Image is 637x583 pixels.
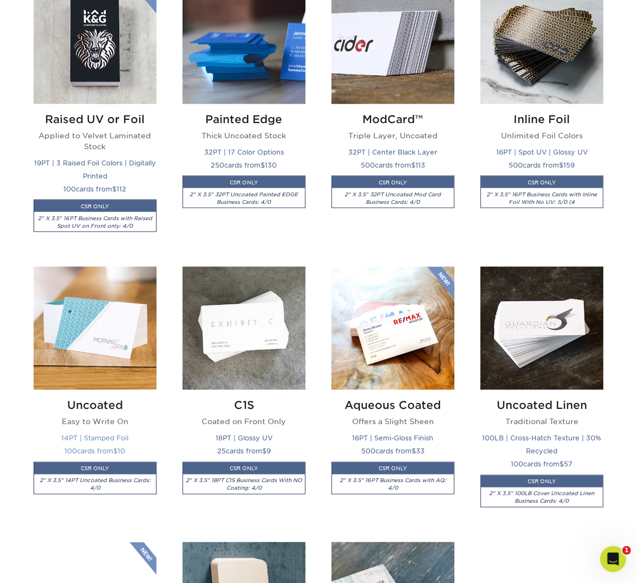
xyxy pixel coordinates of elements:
small: CSR ONLY [81,466,109,472]
small: CSR ONLY [528,479,556,485]
span: 33 [416,447,425,456]
i: 2" X 3.5" 18PT C1S Business Cards With NO Coating: 4/0 [186,478,302,491]
i: 2" X 3.5" 100LB Cover Uncoated Linen Business Cards: 4/0 [490,491,595,504]
h2: C1S [183,399,305,412]
small: cards from [361,161,425,169]
p: Applied to Velvet Laminated Stock [34,130,157,152]
i: 2" X 3.5" 14PT Uncoated Business Cards: 4/0 [40,478,151,491]
small: cards from [511,460,573,469]
i: 2" X 3.5" 16PT Business Cards with Inline Foil With No UV: 5/0 (4 [487,191,597,205]
span: 159 [564,161,575,169]
span: 100 [64,185,76,193]
span: 9 [266,447,271,456]
h2: Uncoated Linen [480,399,603,412]
span: $ [411,161,415,169]
small: CSR ONLY [379,180,407,185]
img: C1S Business Cards [183,267,305,390]
p: Offers a Slight Sheen [331,416,454,427]
small: 18PT | Glossy UV [216,434,272,443]
small: cards from [65,447,126,456]
p: Traditional Texture [480,416,603,427]
p: Thick Uncoated Stock [183,130,305,141]
small: 32PT | Center Black Layer [349,148,438,156]
a: Aqueous Coated Business Cards Aqueous Coated Offers a Slight Sheen 16PT | Semi-Gloss Finish 500ca... [331,267,454,529]
a: C1S Business Cards C1S Coated on Front Only 18PT | Glossy UV 25cards from$9CSR ONLY2" X 3.5" 18PT... [183,267,305,529]
span: 250 [211,161,225,169]
span: 130 [265,161,277,169]
small: cards from [217,447,271,456]
small: CSR ONLY [230,180,258,185]
h2: Raised UV or Foil [34,113,157,126]
span: $ [560,161,564,169]
a: Uncoated Linen Business Cards Uncoated Linen Traditional Texture 100LB | Cross-Hatch Texture | 30... [480,267,603,529]
span: 500 [361,447,375,456]
img: Aqueous Coated Business Cards [331,267,454,390]
span: 1 [622,546,631,555]
i: 2" X 3.5" 32PT Uncoated Painted EDGE Business Cards: 4/0 [190,191,298,205]
small: CSR ONLY [528,180,556,185]
span: 25 [217,447,226,456]
span: $ [560,460,564,469]
a: Uncoated Business Cards Uncoated Easy to Write On 14PT | Stamped Foil 100cards from$10CSR ONLY2" ... [34,267,157,529]
span: $ [261,161,265,169]
img: New Product [427,267,454,299]
small: 32PT | 17 Color Options [204,148,284,156]
span: 10 [118,447,126,456]
p: Easy to Write On [34,416,157,427]
h2: Inline Foil [480,113,603,126]
span: $ [412,447,416,456]
img: Uncoated Business Cards [34,267,157,390]
span: 112 [117,185,127,193]
small: CSR ONLY [230,466,258,472]
span: $ [113,185,117,193]
small: CSR ONLY [379,466,407,472]
small: 14PT | Stamped Foil [62,434,129,443]
small: CSR ONLY [81,203,109,209]
p: Unlimited Foil Colors [480,130,603,141]
small: cards from [509,161,575,169]
h2: Painted Edge [183,113,305,126]
small: 16PT | Semi-Gloss Finish [353,434,434,443]
small: 16PT | Spot UV | Glossy UV [496,148,588,156]
span: 500 [361,161,375,169]
p: Coated on Front Only [183,416,305,427]
span: 100 [65,447,77,456]
i: 2" X 3.5" 16PT Business Cards with Raised Spot UV on Front only: 4/0 [38,215,152,229]
h2: Uncoated [34,399,157,412]
small: cards from [361,447,425,456]
span: 57 [564,460,573,469]
img: Uncoated Linen Business Cards [480,267,603,390]
h2: ModCard™ [331,113,454,126]
small: cards from [64,185,127,193]
span: 100 [511,460,524,469]
h2: Aqueous Coated [331,399,454,412]
span: 500 [509,161,523,169]
span: $ [262,447,266,456]
i: 2" X 3.5" 32PT Uncoated Mod Card Business Cards: 4/0 [345,191,441,205]
img: New Product [129,542,157,575]
small: 100LB | Cross-Hatch Texture | 30% Recycled [483,434,602,456]
small: cards from [211,161,277,169]
i: 2" X 3.5" 16PT Business Cards with AQ: 4/0 [340,478,446,491]
iframe: Intercom live chat [600,546,626,572]
p: Triple Layer, Uncoated [331,130,454,141]
span: 113 [415,161,425,169]
span: $ [114,447,118,456]
small: 19PT | 3 Raised Foil Colors | Digitally Printed [34,159,156,180]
